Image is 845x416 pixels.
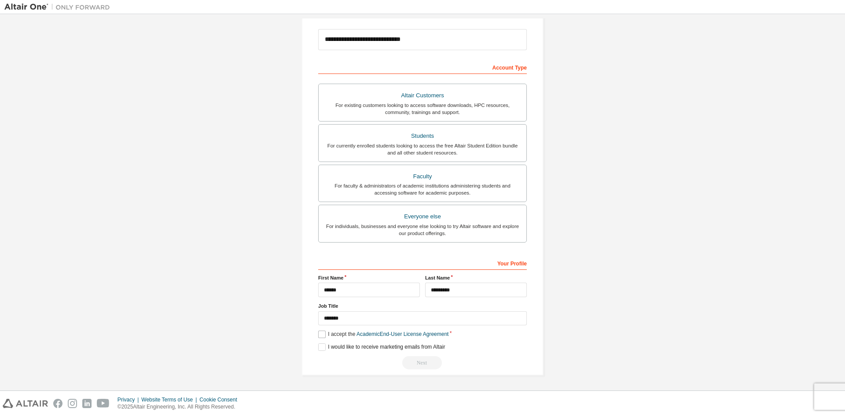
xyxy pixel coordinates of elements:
[324,223,521,237] div: For individuals, businesses and everyone else looking to try Altair software and explore our prod...
[425,274,527,281] label: Last Name
[318,356,527,369] div: Read and acccept EULA to continue
[82,399,92,408] img: linkedin.svg
[356,331,448,337] a: Academic End-User License Agreement
[318,60,527,74] div: Account Type
[324,182,521,196] div: For faculty & administrators of academic institutions administering students and accessing softwa...
[318,256,527,270] div: Your Profile
[324,89,521,102] div: Altair Customers
[199,396,242,403] div: Cookie Consent
[318,343,445,351] label: I would like to receive marketing emails from Altair
[318,302,527,309] label: Job Title
[324,102,521,116] div: For existing customers looking to access software downloads, HPC resources, community, trainings ...
[324,142,521,156] div: For currently enrolled students looking to access the free Altair Student Edition bundle and all ...
[318,331,448,338] label: I accept the
[97,399,110,408] img: youtube.svg
[118,403,242,411] p: © 2025 Altair Engineering, Inc. All Rights Reserved.
[141,396,199,403] div: Website Terms of Use
[318,274,420,281] label: First Name
[324,170,521,183] div: Faculty
[68,399,77,408] img: instagram.svg
[53,399,62,408] img: facebook.svg
[324,210,521,223] div: Everyone else
[118,396,141,403] div: Privacy
[4,3,114,11] img: Altair One
[3,399,48,408] img: altair_logo.svg
[324,130,521,142] div: Students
